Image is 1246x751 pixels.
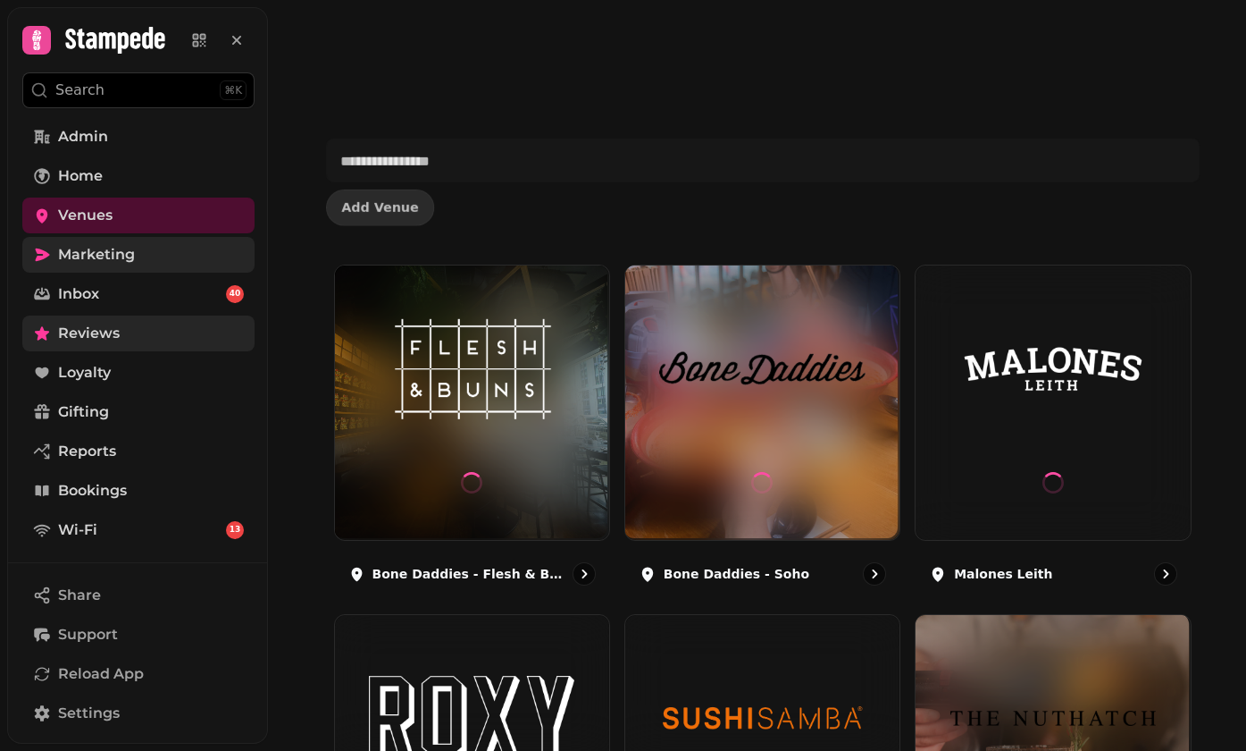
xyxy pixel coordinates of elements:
[22,158,255,194] a: Home
[22,394,255,430] a: Gifting
[659,311,865,426] img: Bone Daddies - Soho
[915,265,1191,600] a: Malones Leith Malones Leith
[954,565,1052,583] p: Malones Leith
[22,198,255,233] a: Venues
[22,119,255,155] a: Admin
[22,696,255,731] a: Settings
[58,244,135,266] span: Marketing
[326,190,434,226] button: Add Venue
[22,512,255,548] a: Wi-Fi13
[58,624,118,646] span: Support
[1157,565,1175,583] svg: go to
[22,72,255,108] button: Search⌘K
[230,524,241,536] span: 13
[58,323,120,344] span: Reviews
[866,565,883,583] svg: go to
[58,165,103,187] span: Home
[22,617,255,653] button: Support
[664,565,809,583] p: Bone Daddies - Soho
[58,205,113,226] span: Venues
[58,585,101,606] span: Share
[22,656,255,692] button: Reload App
[58,663,144,685] span: Reload App
[58,283,99,305] span: Inbox
[624,265,900,600] a: Bone Daddies - Soho Bone Daddies - Soho Bone Daddies - Soho
[334,265,610,600] a: Bone Daddies - Flesh & Buns Bone Daddies - Flesh & Buns Bone Daddies - Flesh & Buns
[58,126,108,148] span: Admin
[22,434,255,469] a: Reports
[58,441,116,462] span: Reports
[55,80,105,101] p: Search
[369,311,574,426] img: Bone Daddies - Flesh & Buns
[58,480,127,502] span: Bookings
[58,519,97,541] span: Wi-Fi
[22,237,255,273] a: Marketing
[950,311,1157,426] img: Malones Leith
[22,473,255,509] a: Bookings
[230,288,241,300] span: 40
[22,578,255,613] button: Share
[220,80,247,100] div: ⌘K
[58,401,109,423] span: Gifting
[58,703,120,724] span: Settings
[22,316,255,351] a: Reviews
[58,362,111,384] span: Loyalty
[372,565,565,583] p: Bone Daddies - Flesh & Buns
[575,565,593,583] svg: go to
[341,201,418,214] span: Add Venue
[22,276,255,312] a: Inbox40
[22,355,255,391] a: Loyalty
